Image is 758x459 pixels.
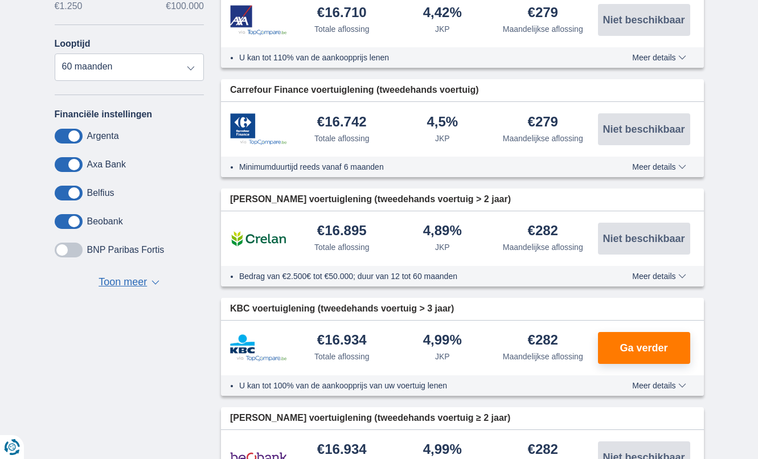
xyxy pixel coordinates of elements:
[603,233,685,244] span: Niet beschikbaar
[435,23,450,35] div: JKP
[314,351,370,362] div: Totale aflossing
[423,6,462,21] div: 4,42%
[632,54,686,62] span: Meer details
[230,193,511,206] span: [PERSON_NAME] voertuiglening (tweedehands voertuig > 2 jaar)
[87,216,123,227] label: Beobank
[314,241,370,253] div: Totale aflossing
[55,39,91,49] label: Looptijd
[632,272,686,280] span: Meer details
[423,224,462,239] div: 4,89%
[624,381,694,390] button: Meer details
[151,280,159,285] span: ▼
[624,53,694,62] button: Meer details
[423,442,462,458] div: 4,99%
[632,382,686,390] span: Meer details
[239,52,591,63] li: U kan tot 110% van de aankoopprijs lenen
[598,4,690,36] button: Niet beschikbaar
[317,6,367,21] div: €16.710
[230,84,479,97] span: Carrefour Finance voertuiglening (tweedehands voertuig)
[503,23,583,35] div: Maandelijkse aflossing
[435,241,450,253] div: JKP
[230,412,510,425] span: [PERSON_NAME] voertuiglening (tweedehands voertuig ≥ 2 jaar)
[239,271,591,282] li: Bedrag van €2.500€ tot €50.000; duur van 12 tot 60 maanden
[314,133,370,144] div: Totale aflossing
[239,380,591,391] li: U kan tot 100% van de aankoopprijs van uw voertuig lenen
[503,241,583,253] div: Maandelijkse aflossing
[598,223,690,255] button: Niet beschikbaar
[317,333,367,349] div: €16.934
[230,302,454,315] span: KBC voertuiglening (tweedehands voertuig > 3 jaar)
[435,351,450,362] div: JKP
[620,343,667,353] span: Ga verder
[603,15,685,25] span: Niet beschikbaar
[503,133,583,144] div: Maandelijkse aflossing
[314,23,370,35] div: Totale aflossing
[230,224,287,253] img: product.pl.alt Crelan
[166,2,204,11] span: €100.000
[95,274,163,290] button: Toon meer ▼
[230,334,287,362] img: product.pl.alt KBC
[528,6,558,21] div: €279
[528,224,558,239] div: €282
[603,124,685,134] span: Niet beschikbaar
[435,133,450,144] div: JKP
[598,113,690,145] button: Niet beschikbaar
[598,332,690,364] button: Ga verder
[317,224,367,239] div: €16.895
[503,351,583,362] div: Maandelijkse aflossing
[87,245,165,255] label: BNP Paribas Fortis
[528,442,558,458] div: €282
[87,159,126,170] label: Axa Bank
[528,333,558,349] div: €282
[317,115,367,130] div: €16.742
[87,131,119,141] label: Argenta
[55,109,153,120] label: Financiële instellingen
[99,275,147,290] span: Toon meer
[427,115,458,130] div: 4,5%
[624,272,694,281] button: Meer details
[230,5,287,35] img: product.pl.alt Axa Bank
[55,2,83,11] span: €1.250
[632,163,686,171] span: Meer details
[528,115,558,130] div: €279
[87,188,114,198] label: Belfius
[423,333,462,349] div: 4,99%
[317,442,367,458] div: €16.934
[624,162,694,171] button: Meer details
[230,113,287,145] img: product.pl.alt Carrefour Finance
[239,161,591,173] li: Minimumduurtijd reeds vanaf 6 maanden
